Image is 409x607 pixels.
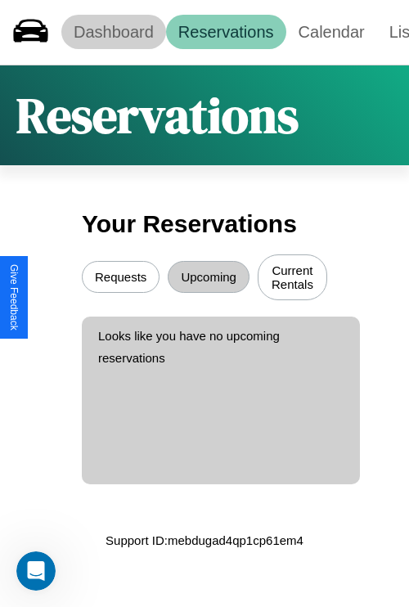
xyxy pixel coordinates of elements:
iframe: Intercom live chat [16,551,56,591]
p: Support ID: mebdugad4qp1cp61em4 [106,529,303,551]
h3: Your Reservations [82,202,327,246]
p: Looks like you have no upcoming reservations [98,325,344,369]
button: Upcoming [168,261,249,293]
a: Reservations [166,15,286,49]
div: Give Feedback [8,264,20,330]
button: Current Rentals [258,254,327,300]
a: Calendar [286,15,377,49]
a: Dashboard [61,15,166,49]
h1: Reservations [16,82,299,149]
button: Requests [82,261,160,293]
